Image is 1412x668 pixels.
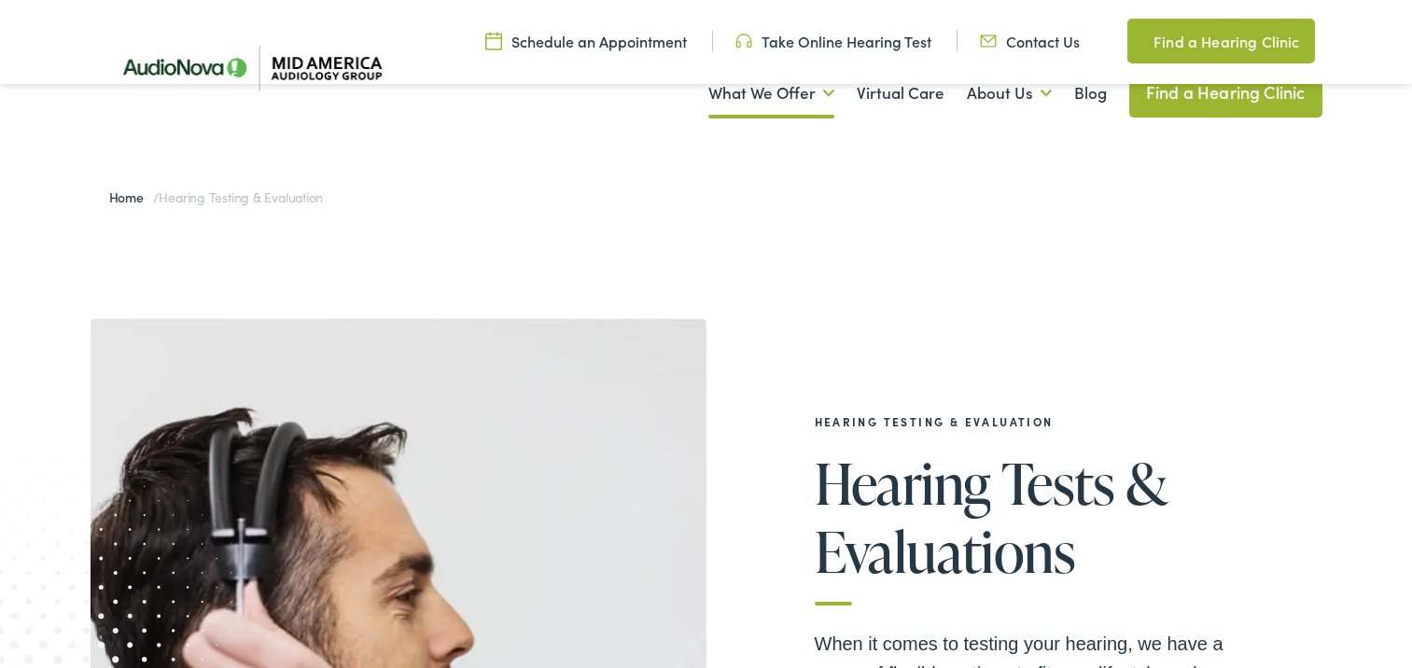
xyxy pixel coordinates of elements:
[815,521,1075,582] span: Evaluations
[1001,452,1115,514] span: Tests
[967,59,1052,128] a: About Us
[735,31,752,51] img: utility icon
[1127,30,1144,52] img: utility icon
[1127,19,1314,63] a: Find a Hearing Clinic
[1125,452,1167,514] span: &
[1074,59,1107,128] a: Blog
[485,31,687,51] a: Schedule an Appointment
[857,59,944,128] a: Virtual Care
[735,31,931,51] a: Take Online Hearing Test
[708,59,834,128] a: What We Offer
[159,188,323,206] span: Hearing Testing & Evaluation
[485,31,502,51] img: utility icon
[815,452,991,514] span: Hearing
[109,188,153,206] a: Home
[109,188,324,206] span: /
[980,31,1080,51] a: Contact Us
[980,31,997,51] img: utility icon
[815,415,1263,428] h2: Hearing Testing & Evaluation
[1129,67,1322,118] a: Find a Hearing Clinic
